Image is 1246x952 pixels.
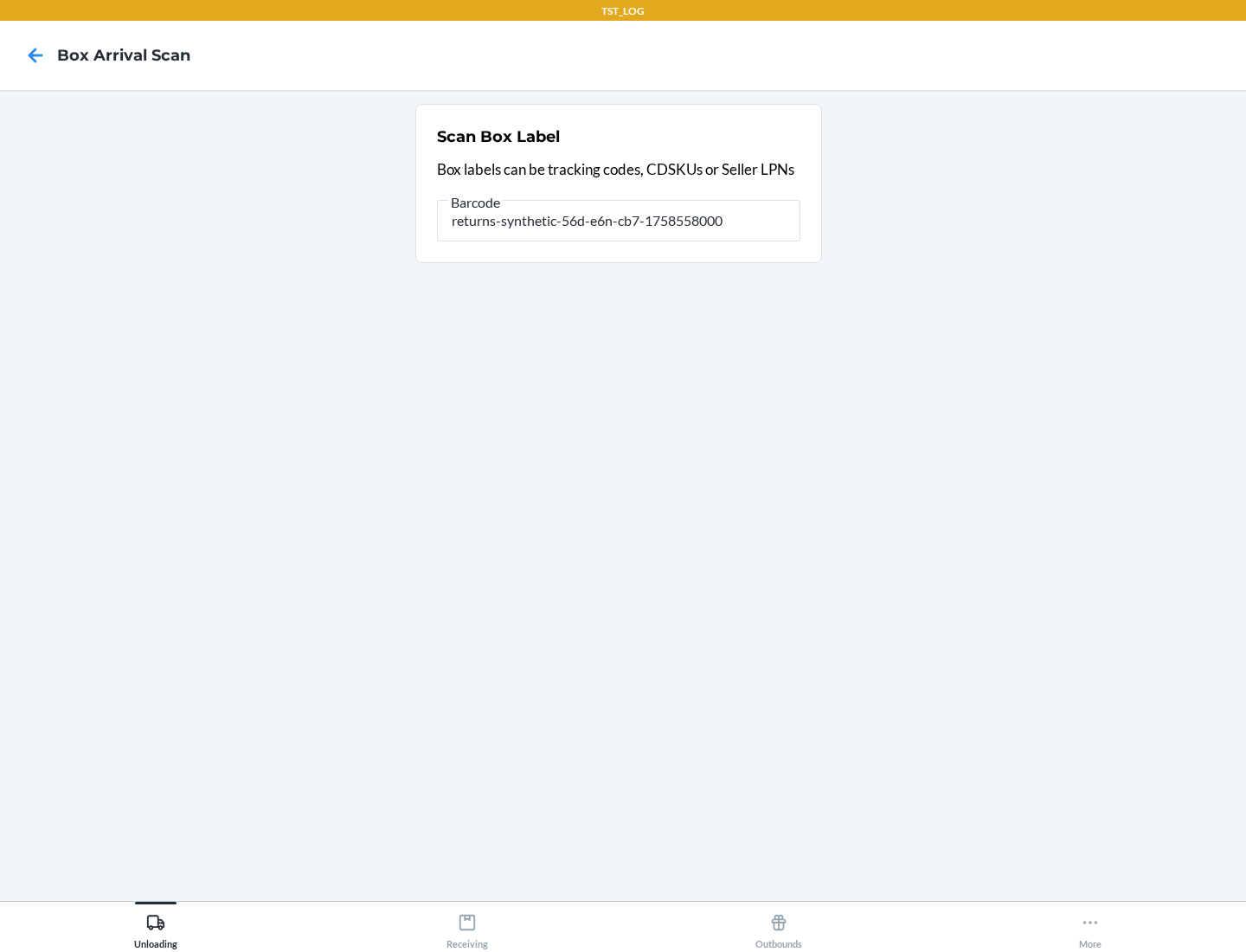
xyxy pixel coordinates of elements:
p: Box labels can be tracking codes, CDSKUs or Seller LPNs [437,158,800,181]
div: Outbounds [755,906,802,949]
button: Receiving [311,902,623,949]
input: Barcode [437,200,800,241]
button: More [934,902,1246,949]
h2: Scan Box Label [437,125,560,148]
p: TST_LOG [601,3,645,19]
div: More [1079,906,1101,949]
button: Outbounds [623,902,934,949]
h4: Box Arrival Scan [57,44,190,67]
div: Unloading [134,906,177,949]
span: Barcode [448,194,503,211]
div: Receiving [446,906,488,949]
